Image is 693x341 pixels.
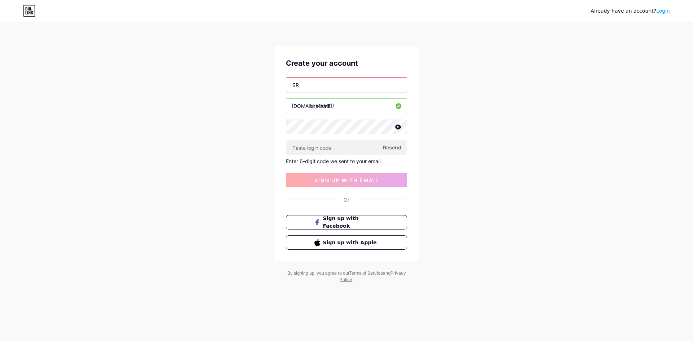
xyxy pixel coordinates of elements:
button: sign up with email [286,173,407,187]
div: Enter 6-digit code we sent to your email. [286,158,407,164]
a: Terms of Service [349,270,383,276]
div: By signing up, you agree to our and . [285,270,408,283]
div: Or [344,196,349,204]
button: Sign up with Apple [286,235,407,250]
a: Login [656,8,670,14]
input: username [286,99,407,113]
input: Email [286,78,407,92]
div: [DOMAIN_NAME]/ [292,102,334,110]
div: Already have an account? [591,7,670,15]
input: Paste login code [286,140,407,155]
span: sign up with email [314,177,379,183]
span: Sign up with Facebook [323,215,379,230]
div: Create your account [286,58,407,69]
span: Sign up with Apple [323,239,379,246]
span: Resend [383,144,401,151]
button: Sign up with Facebook [286,215,407,229]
